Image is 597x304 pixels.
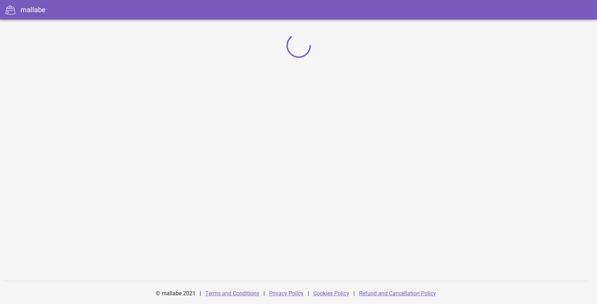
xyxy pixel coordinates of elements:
a: Privacy Policy [269,290,304,297]
div: | [353,285,355,302]
div: | [200,285,201,302]
div: | [263,285,265,302]
a: Terms and Conditions [205,290,259,297]
a: Cookies Policy [313,290,349,297]
div: | [308,285,309,302]
div: © mallabe 2021 [152,285,200,302]
div: mallabe [21,5,46,15]
a: Refund and Cancellation Policy [359,290,436,297]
